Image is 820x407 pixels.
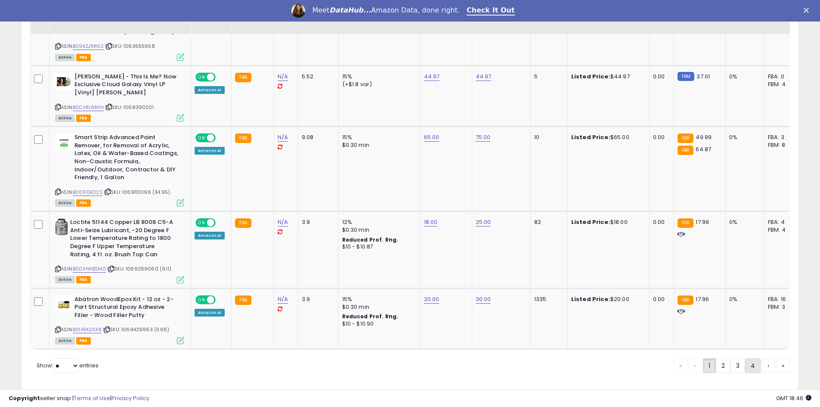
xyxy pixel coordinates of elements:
[73,189,102,196] a: B001F0KO2S
[196,134,207,142] span: ON
[55,337,75,345] span: All listings currently available for purchase on Amazon
[467,6,515,16] a: Check It Out
[278,72,288,81] a: N/A
[329,6,371,14] i: DataHub...
[678,146,693,155] small: FBA
[196,296,207,303] span: ON
[729,73,758,81] div: 0%
[476,218,491,227] a: 25.00
[476,295,491,304] a: 30.00
[696,72,710,81] span: 37.01
[195,309,225,317] div: Amazon AI
[653,73,667,81] div: 0.00
[214,73,228,81] span: OFF
[55,218,68,236] img: 51oMiudpYXL._SL40_.jpg
[678,134,693,143] small: FBA
[342,218,414,226] div: 12%
[476,72,492,81] a: 44.97
[70,218,175,261] b: Loctite 51144 Copper LB 8008 C5-A Anti-Seize Lubricant, -20 Degree F Lower Temperature Rating to ...
[103,326,169,333] span: | SKU: 1069429963 (11.66)
[235,295,251,305] small: FBA
[424,133,439,142] a: 65.00
[55,54,75,61] span: All listings currently available for purchase on Amazon
[302,134,332,141] div: 9.08
[342,134,414,141] div: 15%
[55,115,75,122] span: All listings currently available for purchase on Amazon
[768,134,796,141] div: FBA: 3
[278,295,288,304] a: N/A
[653,134,667,141] div: 0.00
[105,43,155,50] span: | SKU: 1063565658
[55,73,184,121] div: ASIN:
[571,218,610,226] b: Listed Price:
[768,295,796,303] div: FBA: 16
[342,73,414,81] div: 15%
[653,295,667,303] div: 0.00
[730,358,745,373] a: 3
[214,219,228,227] span: OFF
[342,295,414,303] div: 15%
[302,218,332,226] div: 3.9
[696,133,712,141] span: 49.99
[768,73,796,81] div: FBA: 0
[342,226,414,234] div: $0.30 min
[342,81,414,88] div: (+$1.8 var)
[678,218,693,228] small: FBA
[55,295,184,343] div: ASIN:
[105,104,154,111] span: | SKU: 1068390201
[678,295,693,305] small: FBA
[768,218,796,226] div: FBA: 4
[9,395,149,403] div: seller snap | |
[214,296,228,303] span: OFF
[74,73,179,99] b: [PERSON_NAME] - This Is Me? Now Exclusive Cloud Galaxy Vinyl LP [Vinyl] [PERSON_NAME]
[703,358,716,373] a: 1
[278,218,288,227] a: N/A
[73,265,106,273] a: B001HWBSMO
[302,295,332,303] div: 3.9
[571,72,610,81] b: Listed Price:
[534,295,561,303] div: 1335
[745,358,761,373] a: 4
[571,134,643,141] div: $65.00
[768,141,796,149] div: FBM: 8
[571,218,643,226] div: $18.00
[424,295,439,304] a: 20.00
[571,73,643,81] div: $44.97
[55,276,75,283] span: All listings currently available for purchase on Amazon
[195,147,225,155] div: Amazon AI
[312,6,460,15] div: Meet Amazon Data, done right.
[696,218,709,226] span: 17.99
[768,226,796,234] div: FBM: 4
[534,73,561,81] div: 5
[476,133,491,142] a: 75.00
[534,134,561,141] div: 10
[729,134,758,141] div: 0%
[195,86,225,94] div: Amazon AI
[76,276,91,283] span: FBA
[235,218,251,228] small: FBA
[55,134,72,151] img: 31i7xByT3sL._SL40_.jpg
[76,115,91,122] span: FBA
[729,295,758,303] div: 0%
[76,54,91,61] span: FBA
[696,145,711,153] span: 64.87
[342,236,399,243] b: Reduced Prof. Rng.
[196,73,207,81] span: ON
[342,243,414,251] div: $10 - $10.87
[767,361,769,370] span: ›
[571,133,610,141] b: Listed Price:
[107,265,171,272] span: | SKU: 1069269060 (9.11)
[653,218,667,226] div: 0.00
[235,73,251,82] small: FBA
[782,361,784,370] span: »
[571,295,643,303] div: $20.00
[104,189,170,196] span: | SKU: 1069110096 (34.95)
[291,4,305,18] img: Profile image for Georgie
[278,133,288,142] a: N/A
[534,218,561,226] div: 82
[342,141,414,149] div: $0.30 min
[424,72,440,81] a: 44.97
[195,232,225,239] div: Amazon AI
[74,394,110,402] a: Terms of Use
[55,199,75,207] span: All listings currently available for purchase on Amazon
